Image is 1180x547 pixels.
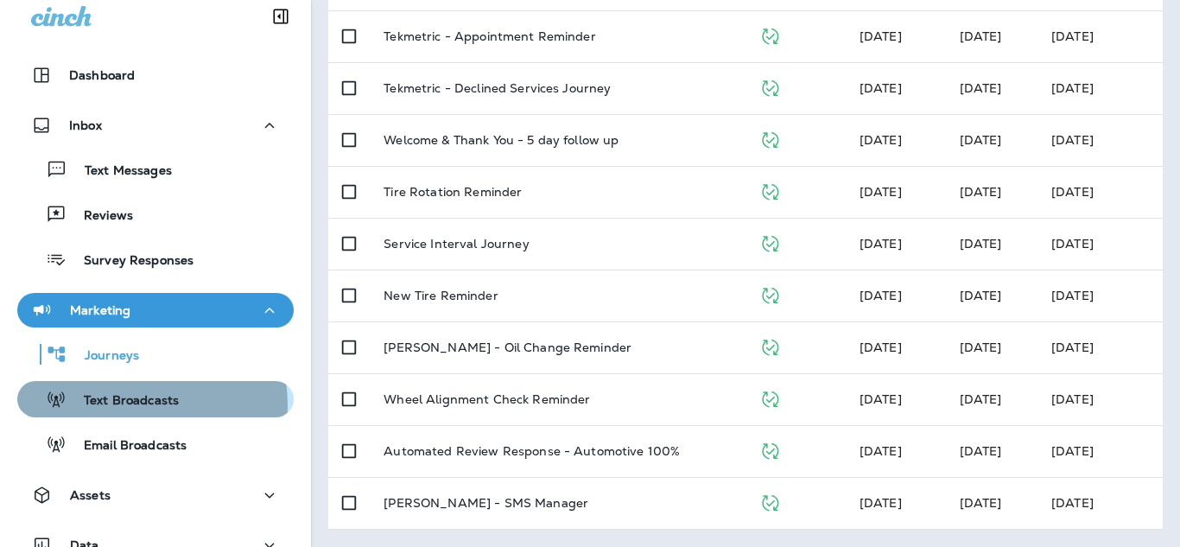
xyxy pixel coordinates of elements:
p: Inbox [69,118,102,132]
span: Published [759,27,781,42]
span: Zachary Nottke [960,132,1002,148]
p: Reviews [67,208,133,225]
span: Zachary Nottke [960,340,1002,355]
p: Journeys [67,348,139,365]
p: New Tire Reminder [384,289,498,302]
button: Text Broadcasts [17,381,294,417]
span: Published [759,338,781,353]
td: [DATE] [1037,114,1163,166]
td: [DATE] [1037,218,1163,270]
span: Zachary Nottke [860,443,902,459]
span: Published [759,182,781,198]
p: Tire Rotation Reminder [384,185,522,199]
span: Zachary Nottke [860,184,902,200]
span: Zachary Nottke [860,391,902,407]
span: Published [759,234,781,250]
p: [PERSON_NAME] - SMS Manager [384,496,588,510]
span: Published [759,79,781,94]
button: Email Broadcasts [17,426,294,462]
p: Email Broadcasts [67,438,187,455]
p: Dashboard [69,68,135,82]
span: Zachary Nottke [960,495,1002,511]
button: Inbox [17,108,294,143]
span: Zachary Nottke [960,236,1002,251]
button: Survey Responses [17,241,294,277]
span: Zachary Nottke [860,495,902,511]
span: Zachary Nottke [960,443,1002,459]
td: [DATE] [1037,270,1163,321]
span: Zachary Nottke [960,288,1002,303]
span: Zachary Nottke [960,184,1002,200]
td: [DATE] [1037,477,1163,529]
button: Dashboard [17,58,294,92]
span: Developer Integrations [860,132,902,148]
span: Zachary Nottke [860,29,902,44]
td: [DATE] [1037,321,1163,373]
td: [DATE] [1037,166,1163,218]
span: Published [759,130,781,146]
span: Zachary Nottke [860,236,902,251]
button: Assets [17,478,294,512]
p: Automated Review Response - Automotive 100% [384,444,680,458]
p: Wheel Alignment Check Reminder [384,392,590,406]
td: [DATE] [1037,10,1163,62]
p: Text Messages [67,163,172,180]
span: Zachary Nottke [960,29,1002,44]
p: Assets [70,488,111,502]
button: Text Messages [17,151,294,188]
button: Marketing [17,293,294,328]
span: Published [759,390,781,405]
p: Text Broadcasts [67,393,179,410]
td: [DATE] [1037,373,1163,425]
p: Tekmetric - Appointment Reminder [384,29,595,43]
p: Welcome & Thank You - 5 day follow up [384,133,619,147]
span: Zachary Nottke [960,80,1002,96]
span: Published [759,442,781,457]
p: [PERSON_NAME] - Oil Change Reminder [384,340,631,354]
td: [DATE] [1037,425,1163,477]
span: Published [759,493,781,509]
span: Zachary Nottke [860,340,902,355]
span: Zachary Nottke [860,80,902,96]
span: Zachary Nottke [860,288,902,303]
p: Marketing [70,303,130,317]
button: Reviews [17,196,294,232]
p: Service Interval Journey [384,237,529,251]
span: Published [759,286,781,302]
td: [DATE] [1037,62,1163,114]
button: Journeys [17,336,294,372]
span: Zachary Nottke [960,391,1002,407]
p: Tekmetric - Declined Services Journey [384,81,611,95]
p: Survey Responses [67,253,193,270]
